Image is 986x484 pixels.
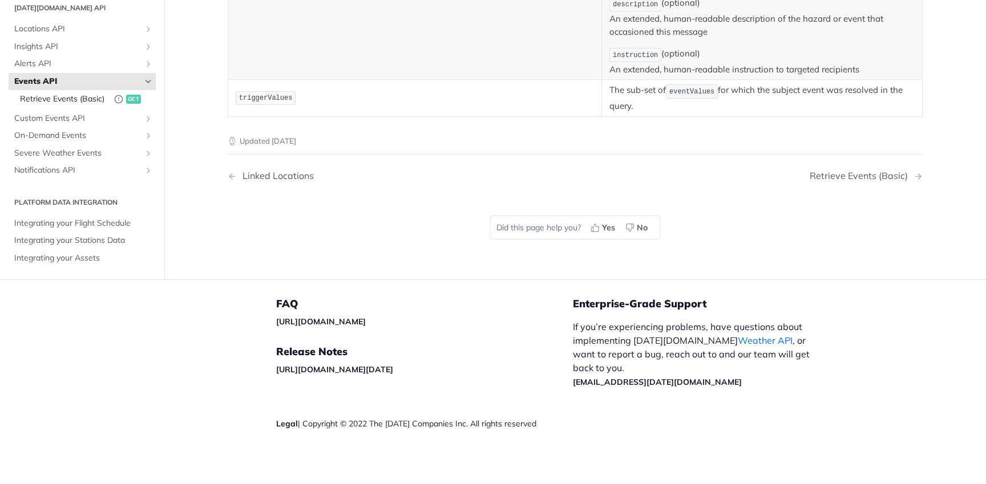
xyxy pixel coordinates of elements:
[14,76,141,87] span: Events API
[144,77,153,86] button: Hide subpages for Events API
[573,320,822,388] p: If you’re experiencing problems, have questions about implementing [DATE][DOMAIN_NAME] , or want ...
[9,162,156,180] a: Notifications APIShow subpages for Notifications API
[14,91,156,108] a: Retrieve Events (Basic)Deprecated Endpointget
[587,219,621,236] button: Yes
[613,1,658,9] span: description
[228,170,526,181] a: Previous Page: Linked Locations
[14,148,141,159] span: Severe Weather Events
[810,170,923,181] a: Next Page: Retrieve Events (Basic)
[114,93,123,105] button: Deprecated Endpoint
[602,222,615,234] span: Yes
[9,197,156,208] h2: Platform DATA integration
[237,170,314,181] div: Linked Locations
[609,83,915,112] p: The sub-set of for which the subject event was resolved in the query.
[228,136,923,147] p: Updated [DATE]
[14,131,141,142] span: On-Demand Events
[14,113,141,124] span: Custom Events API
[9,250,156,267] a: Integrating your Assets
[14,24,141,35] span: Locations API
[276,345,573,359] h5: Release Notes
[276,316,366,327] a: [URL][DOMAIN_NAME]
[9,21,156,38] a: Locations APIShow subpages for Locations API
[14,253,153,264] span: Integrating your Assets
[228,159,923,193] nav: Pagination Controls
[9,38,156,55] a: Insights APIShow subpages for Insights API
[9,215,156,232] a: Integrating your Flight Schedule
[14,218,153,229] span: Integrating your Flight Schedule
[20,93,108,105] span: Retrieve Events (Basic)
[810,170,914,181] div: Retrieve Events (Basic)
[126,95,141,104] span: get
[669,88,714,96] span: eventValues
[9,128,156,145] a: On-Demand EventsShow subpages for On-Demand Events
[276,297,573,311] h5: FAQ
[14,235,153,247] span: Integrating your Stations Data
[144,60,153,69] button: Show subpages for Alerts API
[144,25,153,34] button: Show subpages for Locations API
[239,94,293,102] span: triggerValues
[9,3,156,14] h2: [DATE][DOMAIN_NAME] API
[144,132,153,141] button: Show subpages for On-Demand Events
[9,73,156,90] a: Events APIHide subpages for Events API
[613,51,658,59] span: instruction
[144,166,153,176] button: Show subpages for Notifications API
[9,233,156,250] a: Integrating your Stations Data
[573,377,742,387] a: [EMAIL_ADDRESS][DATE][DOMAIN_NAME]
[14,41,141,52] span: Insights API
[621,219,654,236] button: No
[276,418,298,429] a: Legal
[144,149,153,158] button: Show subpages for Severe Weather Events
[573,297,840,311] h5: Enterprise-Grade Support
[738,335,793,346] a: Weather API
[14,165,141,177] span: Notifications API
[9,56,156,73] a: Alerts APIShow subpages for Alerts API
[144,114,153,123] button: Show subpages for Custom Events API
[490,215,660,239] div: Did this page help you?
[9,145,156,162] a: Severe Weather EventsShow subpages for Severe Weather Events
[14,59,141,70] span: Alerts API
[276,418,573,429] div: | Copyright © 2022 The [DATE] Companies Inc. All rights reserved
[609,47,915,76] p: (optional) An extended, human-readable instruction to targeted recipients
[144,42,153,51] button: Show subpages for Insights API
[637,222,648,234] span: No
[9,110,156,127] a: Custom Events APIShow subpages for Custom Events API
[276,364,393,375] a: [URL][DOMAIN_NAME][DATE]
